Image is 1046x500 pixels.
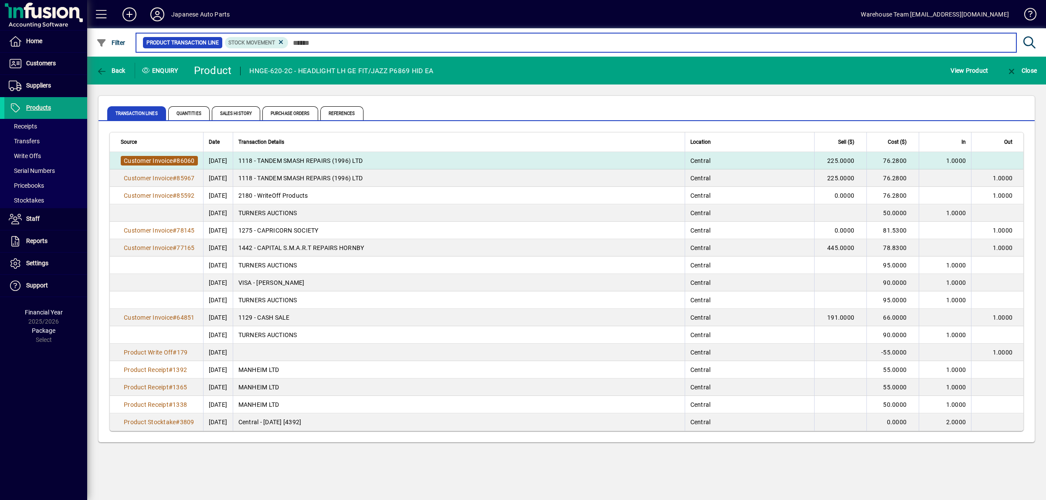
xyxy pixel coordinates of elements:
span: Transfers [9,138,40,145]
span: Source [121,137,137,147]
div: Warehouse Team [EMAIL_ADDRESS][DOMAIN_NAME] [861,7,1009,21]
span: 179 [177,349,188,356]
a: Customer Invoice#64851 [121,313,198,322]
div: Date [209,137,228,147]
span: Central [690,384,711,391]
span: Central [690,314,711,321]
td: [DATE] [203,222,233,239]
span: 1.0000 [993,349,1013,356]
td: 55.0000 [866,361,919,378]
td: 225.0000 [814,169,866,187]
td: MANHEIM LTD [233,396,685,413]
span: Central [690,419,711,426]
td: [DATE] [203,169,233,187]
span: 1338 [173,401,187,408]
span: Central [690,401,711,408]
span: Central [690,209,711,216]
span: Receipts [9,123,37,130]
span: 1.0000 [946,366,966,373]
a: Serial Numbers [4,163,87,178]
span: Central [690,157,711,164]
a: Transfers [4,134,87,149]
a: Customer Invoice#86060 [121,156,198,166]
span: Product Receipt [124,384,169,391]
button: Back [94,63,128,78]
span: Date [209,137,220,147]
td: [DATE] [203,396,233,413]
td: 76.2800 [866,169,919,187]
span: # [173,175,177,182]
span: 1.0000 [946,157,966,164]
span: Central [690,297,711,304]
span: Product Write Off [124,349,173,356]
td: 2180 - WriteOff Products [233,187,685,204]
td: 81.5300 [866,222,919,239]
div: Japanese Auto Parts [171,7,230,21]
span: Product Receipt [124,366,169,373]
span: # [169,384,173,391]
span: # [173,157,177,164]
span: Write Offs [9,152,41,159]
a: Knowledge Base [1018,2,1035,30]
td: [DATE] [203,361,233,378]
span: 1.0000 [946,262,966,269]
td: [DATE] [203,152,233,169]
td: Central - [DATE] [4392] [233,413,685,431]
td: 0.0000 [866,413,919,431]
span: Cost ($) [888,137,907,147]
span: # [176,419,180,426]
a: Customers [4,53,87,74]
span: # [169,401,173,408]
td: MANHEIM LTD [233,361,685,378]
span: Support [26,282,48,289]
span: Filter [96,39,126,46]
td: 191.0000 [814,309,866,326]
td: TURNERS AUCTIONS [233,257,685,274]
span: Customer Invoice [124,227,173,234]
td: [DATE] [203,291,233,309]
span: 1.0000 [993,192,1013,199]
a: Home [4,30,87,52]
a: Customer Invoice#85967 [121,173,198,183]
span: References [320,106,363,120]
span: Customer Invoice [124,192,173,199]
div: Enquiry [135,64,187,78]
a: Pricebooks [4,178,87,193]
span: Central [690,366,711,373]
span: Central [690,175,711,182]
td: 1118 - TANDEM SMASH REPAIRS (1996) LTD [233,152,685,169]
span: Central [690,244,711,251]
span: 78145 [177,227,194,234]
td: 50.0000 [866,396,919,413]
td: MANHEIM LTD [233,378,685,396]
span: # [173,227,177,234]
span: Products [26,104,51,111]
a: Product Receipt#1392 [121,365,190,375]
span: 86060 [177,157,194,164]
a: Receipts [4,119,87,134]
span: # [173,192,177,199]
span: Product Transaction Line [146,38,219,47]
span: Quantities [168,106,210,120]
span: Sell ($) [838,137,854,147]
span: Reports [26,237,48,244]
span: Home [26,37,42,44]
td: 1129 - CASH SALE [233,309,685,326]
span: Central [690,192,711,199]
td: [DATE] [203,187,233,204]
span: Central [690,331,711,338]
a: Staff [4,208,87,230]
span: 3809 [180,419,194,426]
td: 76.2800 [866,152,919,169]
span: Customer Invoice [124,314,173,321]
td: 1118 - TANDEM SMASH REPAIRS (1996) LTD [233,169,685,187]
td: [DATE] [203,257,233,274]
span: 1.0000 [946,209,966,216]
span: 77165 [177,244,194,251]
span: 1365 [173,384,187,391]
td: 55.0000 [866,378,919,396]
td: 1442 - CAPITAL S.M.A.R.T REPAIRS HORNBY [233,239,685,257]
td: [DATE] [203,239,233,257]
span: Customer Invoice [124,244,173,251]
td: TURNERS AUCTIONS [233,204,685,222]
